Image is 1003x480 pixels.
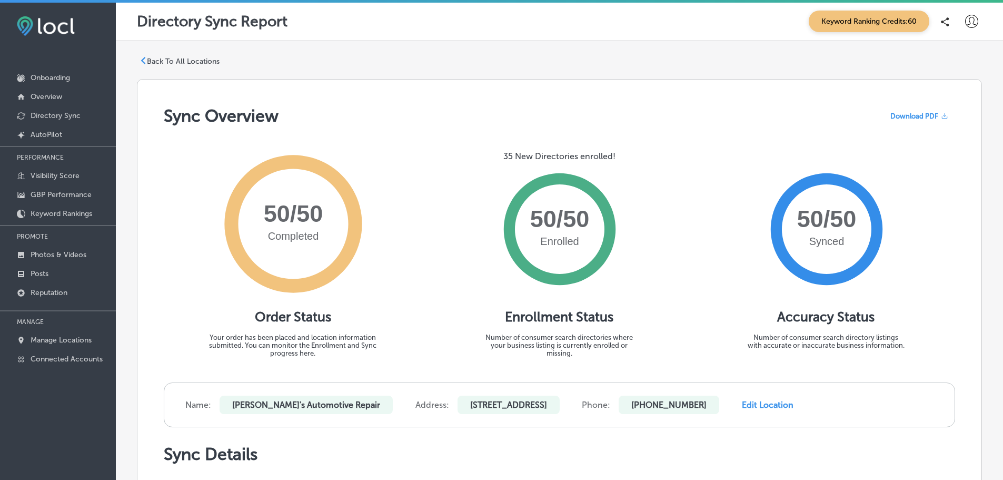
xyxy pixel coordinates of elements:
p: Directory Sync Report [137,13,287,30]
p: Manage Locations [31,336,92,345]
p: Keyword Rankings [31,209,92,218]
h1: Order Status [255,309,331,325]
p: Back To All Locations [147,57,220,66]
p: AutoPilot [31,130,62,139]
p: Connected Accounts [31,355,103,364]
p: [PERSON_NAME]'s Automotive Repair [220,396,393,414]
p: [STREET_ADDRESS] [458,396,560,414]
a: Back To All Locations [140,57,220,66]
h1: Enrollment Status [505,309,613,325]
p: 35 New Directories enrolled! [503,151,615,161]
p: Number of consumer search directory listings with accurate or inaccurate business information. [747,334,905,349]
p: [PHONE_NUMBER] [619,396,719,414]
p: Number of consumer search directories where your business listing is currently enrolled or missing. [480,334,638,357]
p: Onboarding [31,73,70,82]
p: Overview [31,92,62,101]
span: Download PDF [890,112,938,120]
p: Reputation [31,288,67,297]
p: GBP Performance [31,190,92,199]
h1: Sync Overview [164,106,279,126]
h1: Sync Details [164,444,955,464]
p: Photos & Videos [31,250,86,259]
p: Your order has been placed and location information submitted. You can monitor the Enrollment and... [201,334,385,357]
h1: Accuracy Status [777,309,875,325]
label: Phone: [582,400,610,410]
p: Visibility Score [31,171,80,180]
label: Address: [415,400,449,410]
span: Keyword Ranking Credits: 60 [809,11,929,32]
label: Name: [185,400,211,410]
p: Posts [31,269,48,278]
a: Edit Location [742,400,793,410]
p: Directory Sync [31,111,81,120]
img: fda3e92497d09a02dc62c9cd864e3231.png [17,16,75,36]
